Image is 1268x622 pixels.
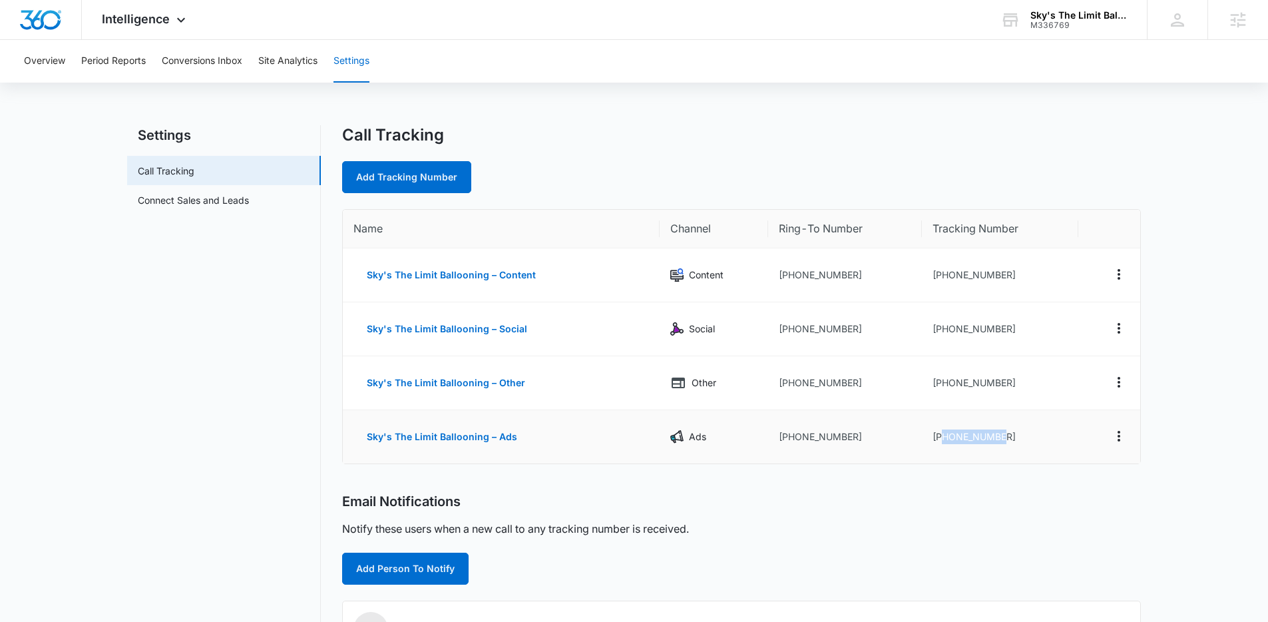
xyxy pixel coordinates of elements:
[692,376,716,390] p: Other
[342,553,469,585] button: Add Person To Notify
[689,322,715,336] p: Social
[660,210,768,248] th: Channel
[343,210,660,248] th: Name
[353,421,530,453] button: Sky's The Limit Ballooning – Ads
[1108,318,1130,339] button: Actions
[768,410,922,464] td: [PHONE_NUMBER]
[162,40,242,83] button: Conversions Inbox
[81,40,146,83] button: Period Reports
[768,210,922,248] th: Ring-To Number
[922,356,1078,410] td: [PHONE_NUMBER]
[922,248,1078,302] td: [PHONE_NUMBER]
[102,12,170,26] span: Intelligence
[342,161,471,193] a: Add Tracking Number
[670,430,684,444] img: Ads
[670,322,684,336] img: Social
[127,125,321,145] h2: Settings
[768,356,922,410] td: [PHONE_NUMBER]
[689,268,724,282] p: Content
[768,302,922,356] td: [PHONE_NUMBER]
[342,521,689,537] p: Notify these users when a new call to any tracking number is received.
[353,259,549,291] button: Sky's The Limit Ballooning – Content
[670,268,684,282] img: Content
[922,210,1078,248] th: Tracking Number
[24,40,65,83] button: Overview
[353,367,538,399] button: Sky's The Limit Ballooning – Other
[342,493,461,510] h2: Email Notifications
[258,40,317,83] button: Site Analytics
[342,125,444,145] h1: Call Tracking
[138,164,194,178] a: Call Tracking
[1108,426,1130,447] button: Actions
[333,40,369,83] button: Settings
[768,248,922,302] td: [PHONE_NUMBER]
[922,410,1078,464] td: [PHONE_NUMBER]
[1108,372,1130,393] button: Actions
[353,313,540,345] button: Sky's The Limit Ballooning – Social
[1108,264,1130,285] button: Actions
[689,430,706,444] p: Ads
[1030,21,1128,30] div: account id
[1030,10,1128,21] div: account name
[922,302,1078,356] td: [PHONE_NUMBER]
[138,193,249,207] a: Connect Sales and Leads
